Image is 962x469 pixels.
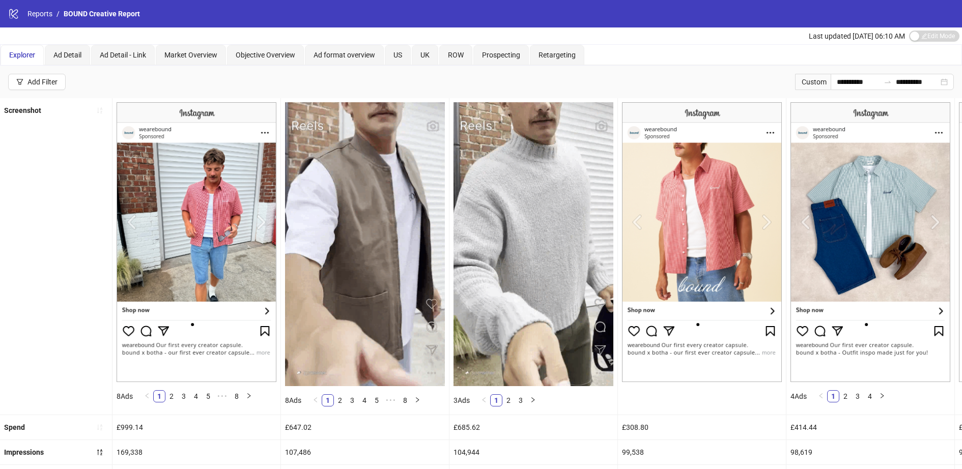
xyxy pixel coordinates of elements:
div: £999.14 [112,415,280,439]
span: ROW [448,51,464,59]
li: 2 [502,394,515,406]
a: 8 [400,395,411,406]
li: 3 [852,390,864,402]
button: right [411,394,423,406]
a: 8 [231,391,242,402]
li: Previous Page [141,390,153,402]
li: 3 [178,390,190,402]
li: Next Page [527,394,539,406]
img: Screenshot 120229258940950173 [790,102,950,382]
a: 3 [178,391,189,402]
div: 98,619 [786,440,954,464]
li: Next Page [411,394,423,406]
a: Reports [25,8,54,19]
span: right [246,393,252,399]
span: sort-descending [96,449,103,456]
span: left [818,393,824,399]
img: Screenshot 120229258857140173 [622,102,782,382]
a: 3 [852,391,863,402]
a: 1 [322,395,333,406]
li: 1 [153,390,165,402]
li: 1 [490,394,502,406]
li: 2 [165,390,178,402]
a: 4 [190,391,202,402]
div: £308.80 [618,415,786,439]
li: Previous Page [815,390,827,402]
span: left [313,397,319,403]
a: 2 [503,395,514,406]
span: ••• [214,390,231,402]
div: 99,538 [618,440,786,464]
div: £647.02 [281,415,449,439]
button: right [527,394,539,406]
img: Screenshot 120229258857190173 [454,102,613,386]
div: 169,338 [112,440,280,464]
span: 8 Ads [117,392,133,400]
a: 2 [166,391,177,402]
a: 5 [371,395,382,406]
a: 3 [515,395,526,406]
img: Screenshot 120229258857510173 [117,102,276,382]
li: Next 5 Pages [214,390,231,402]
li: 1 [827,390,839,402]
button: left [141,390,153,402]
div: Add Filter [27,78,58,86]
span: 3 Ads [454,396,470,404]
button: left [309,394,322,406]
li: Next Page [876,390,888,402]
span: swap-right [884,78,892,86]
span: Retargeting [539,51,576,59]
a: 4 [864,391,875,402]
li: Previous Page [478,394,490,406]
span: Last updated [DATE] 06:10 AM [809,32,905,40]
button: right [876,390,888,402]
button: left [815,390,827,402]
li: 3 [346,394,358,406]
a: 1 [491,395,502,406]
button: left [478,394,490,406]
li: Next Page [243,390,255,402]
span: left [144,393,150,399]
li: 2 [839,390,852,402]
span: UK [420,51,430,59]
a: 1 [154,391,165,402]
li: Previous Page [309,394,322,406]
li: 8 [231,390,243,402]
span: Ad format overview [314,51,375,59]
li: 5 [202,390,214,402]
span: Prospecting [482,51,520,59]
b: Spend [4,423,25,431]
span: BOUND Creative Report [64,10,140,18]
a: 2 [840,391,851,402]
li: 8 [399,394,411,406]
div: £685.62 [449,415,617,439]
a: 3 [347,395,358,406]
span: Market Overview [164,51,217,59]
li: 4 [190,390,202,402]
b: Screenshot [4,106,41,114]
span: to [884,78,892,86]
a: 5 [203,391,214,402]
li: Next 5 Pages [383,394,399,406]
span: US [393,51,402,59]
li: 3 [515,394,527,406]
li: 4 [358,394,371,406]
a: 1 [828,391,839,402]
button: Add Filter [8,74,66,90]
button: right [243,390,255,402]
div: Custom [795,74,831,90]
li: 2 [334,394,346,406]
span: right [879,393,885,399]
div: 104,944 [449,440,617,464]
li: / [56,8,60,19]
span: sort-ascending [96,107,103,114]
a: 2 [334,395,346,406]
span: Objective Overview [236,51,295,59]
a: 4 [359,395,370,406]
span: ••• [383,394,399,406]
div: £414.44 [786,415,954,439]
span: Explorer [9,51,35,59]
img: Screenshot 120228639927660173 [285,102,445,386]
span: 8 Ads [285,396,301,404]
li: 5 [371,394,383,406]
